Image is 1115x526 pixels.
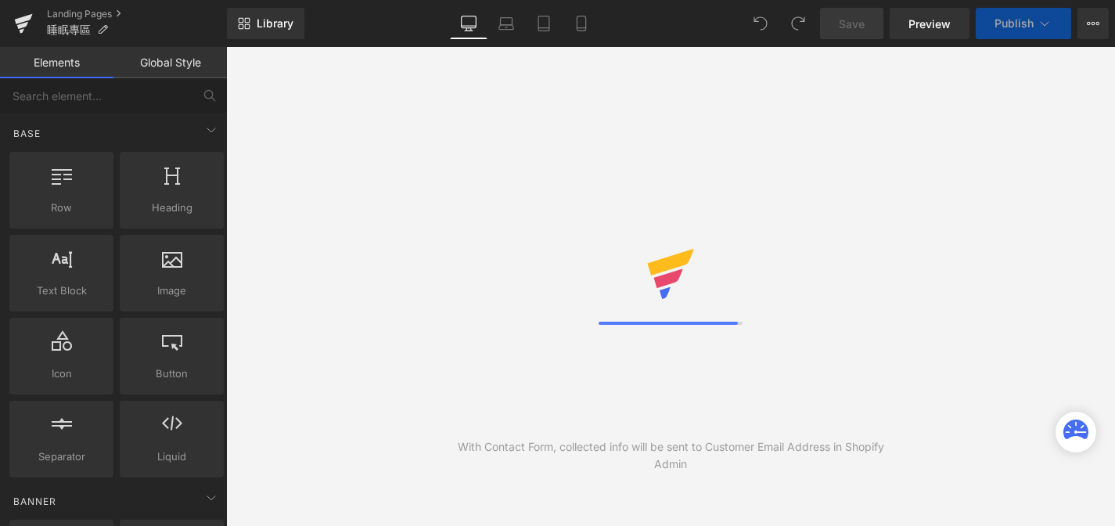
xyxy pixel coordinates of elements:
[257,16,293,31] span: Library
[14,283,109,299] span: Text Block
[1077,8,1109,39] button: More
[525,8,563,39] a: Tablet
[113,47,227,78] a: Global Style
[487,8,525,39] a: Laptop
[12,494,58,509] span: Banner
[745,8,776,39] button: Undo
[976,8,1071,39] button: Publish
[124,283,219,299] span: Image
[14,449,109,465] span: Separator
[14,366,109,382] span: Icon
[124,449,219,465] span: Liquid
[47,23,91,36] span: 睡眠專區
[227,8,304,39] a: New Library
[782,8,814,39] button: Redo
[124,200,219,216] span: Heading
[908,16,951,32] span: Preview
[450,8,487,39] a: Desktop
[12,126,42,141] span: Base
[890,8,969,39] a: Preview
[995,17,1034,30] span: Publish
[563,8,600,39] a: Mobile
[448,438,893,473] div: With Contact Form, collected info will be sent to Customer Email Address in Shopify Admin
[124,366,219,382] span: Button
[14,200,109,216] span: Row
[47,8,227,20] a: Landing Pages
[839,16,865,32] span: Save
